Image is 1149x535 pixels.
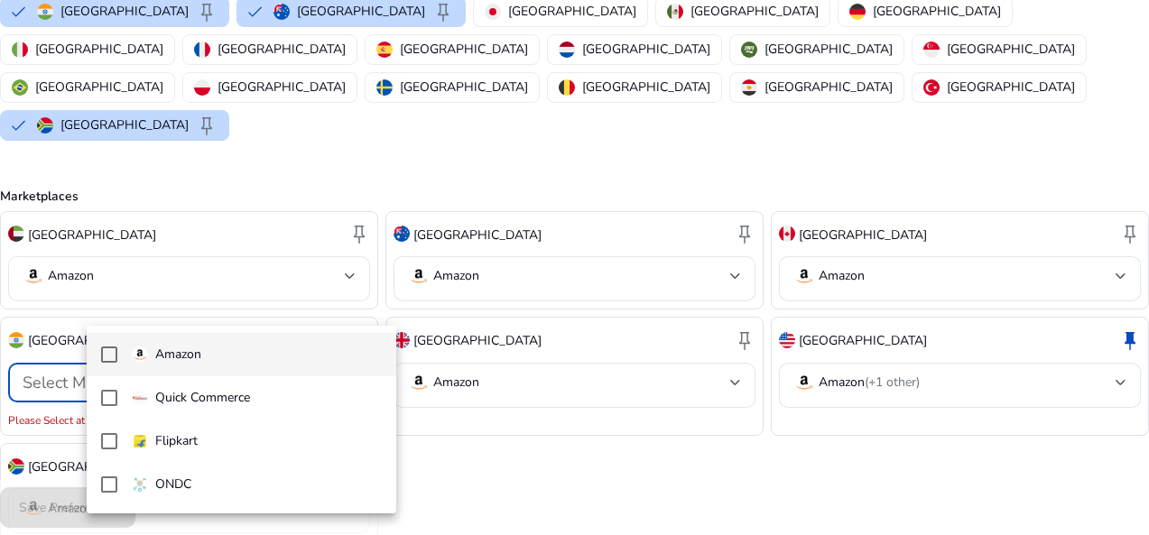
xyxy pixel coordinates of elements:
[132,346,148,363] img: amazon.svg
[155,475,191,494] p: ONDC
[155,388,250,408] p: Quick Commerce
[155,345,201,364] p: Amazon
[132,433,148,449] img: flipkart.svg
[132,476,148,493] img: ondc-sm.webp
[155,431,198,451] p: Flipkart
[132,390,148,406] img: quick-commerce.gif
